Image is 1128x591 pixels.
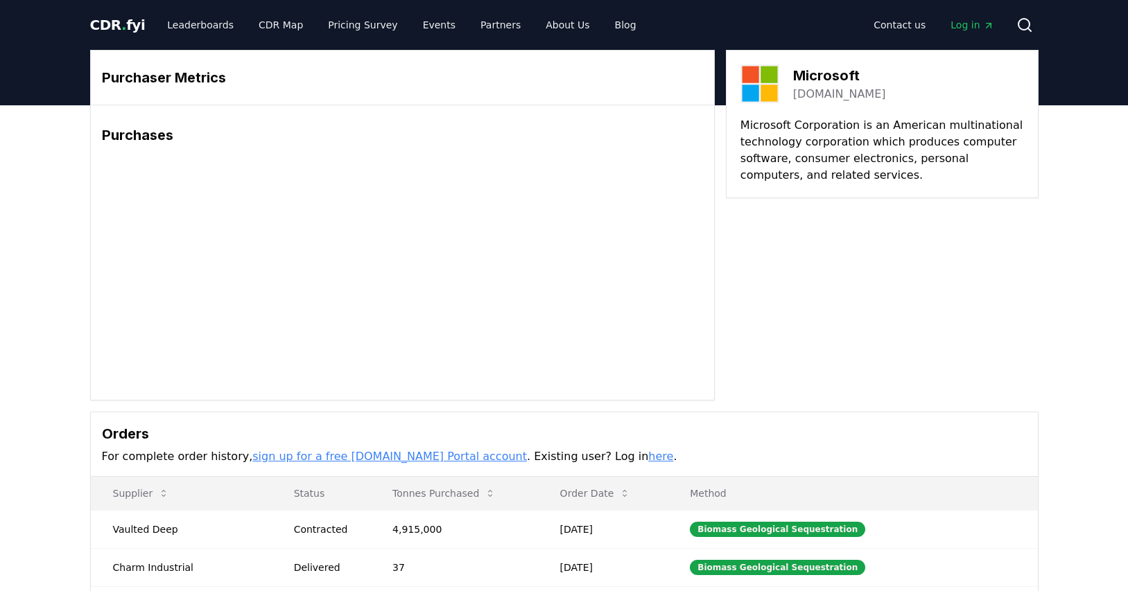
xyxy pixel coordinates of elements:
nav: Main [862,12,1005,37]
p: Status [283,486,359,500]
button: Supplier [102,479,181,507]
a: About Us [535,12,600,37]
a: CDR.fyi [90,15,146,35]
td: [DATE] [538,548,668,586]
div: Biomass Geological Sequestration [690,522,865,537]
h3: Purchases [102,125,703,145]
a: Events [412,12,467,37]
a: sign up for a free [DOMAIN_NAME] Portal account [252,450,527,463]
td: [DATE] [538,510,668,548]
a: Contact us [862,12,937,37]
a: here [648,450,673,463]
a: Log in [939,12,1005,37]
a: Blog [604,12,648,37]
nav: Main [156,12,647,37]
a: Partners [469,12,532,37]
h3: Orders [102,423,1027,444]
td: Vaulted Deep [91,510,272,548]
td: 4,915,000 [370,510,538,548]
img: Microsoft-logo [740,64,779,103]
a: CDR Map [248,12,314,37]
span: Log in [951,18,993,32]
div: Delivered [294,561,359,574]
p: Microsoft Corporation is an American multinational technology corporation which produces computer... [740,117,1024,184]
div: Biomass Geological Sequestration [690,560,865,575]
a: Pricing Survey [317,12,408,37]
td: 37 [370,548,538,586]
p: Method [679,486,1026,500]
p: For complete order history, . Existing user? Log in . [102,448,1027,465]
span: CDR fyi [90,17,146,33]
a: Leaderboards [156,12,245,37]
span: . [121,17,126,33]
td: Charm Industrial [91,548,272,586]
button: Tonnes Purchased [381,479,507,507]
a: [DOMAIN_NAME] [793,86,886,103]
div: Contracted [294,522,359,536]
h3: Purchaser Metrics [102,67,703,88]
button: Order Date [549,479,642,507]
h3: Microsoft [793,65,886,86]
